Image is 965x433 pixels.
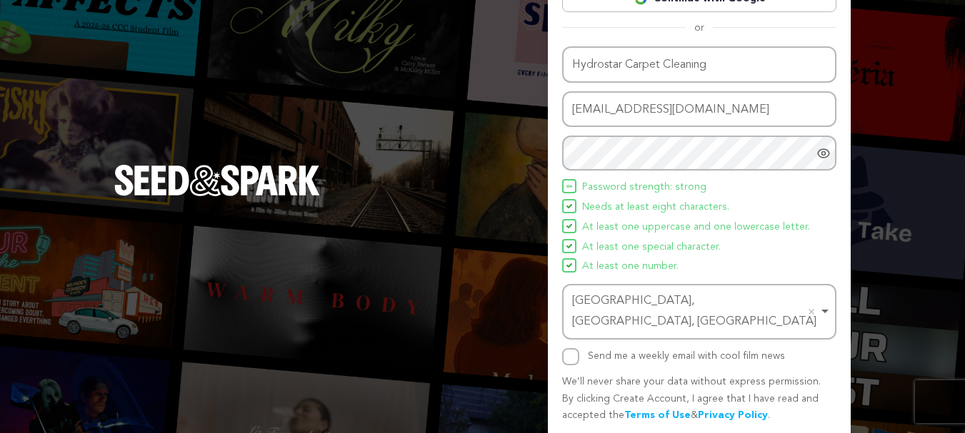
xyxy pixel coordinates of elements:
input: Email address [562,91,836,128]
img: Seed&Spark Icon [566,183,572,189]
span: or [686,21,713,35]
a: Seed&Spark Homepage [114,165,320,225]
img: Seed&Spark Logo [114,165,320,196]
span: At least one special character. [582,239,721,256]
label: Send me a weekly email with cool film news [588,351,785,361]
a: Privacy Policy [698,410,768,420]
div: [GEOGRAPHIC_DATA], [GEOGRAPHIC_DATA], [GEOGRAPHIC_DATA] [572,291,818,332]
img: Seed&Spark Icon [566,263,572,268]
span: Password strength: strong [582,179,706,196]
span: Needs at least eight characters. [582,199,729,216]
a: Show password as plain text. Warning: this will display your password on the screen. [816,146,831,161]
img: Seed&Spark Icon [566,243,572,249]
p: We’ll never share your data without express permission. By clicking Create Account, I agree that ... [562,374,836,424]
span: At least one uppercase and one lowercase letter. [582,219,810,236]
button: Remove item: 'ChIJqULORiIWXIgRxTT1xNqS6ns' [804,305,819,319]
input: Name [562,46,836,83]
img: Seed&Spark Icon [566,203,572,209]
span: At least one number. [582,258,679,275]
a: Terms of Use [624,410,691,420]
img: Seed&Spark Icon [566,223,572,229]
